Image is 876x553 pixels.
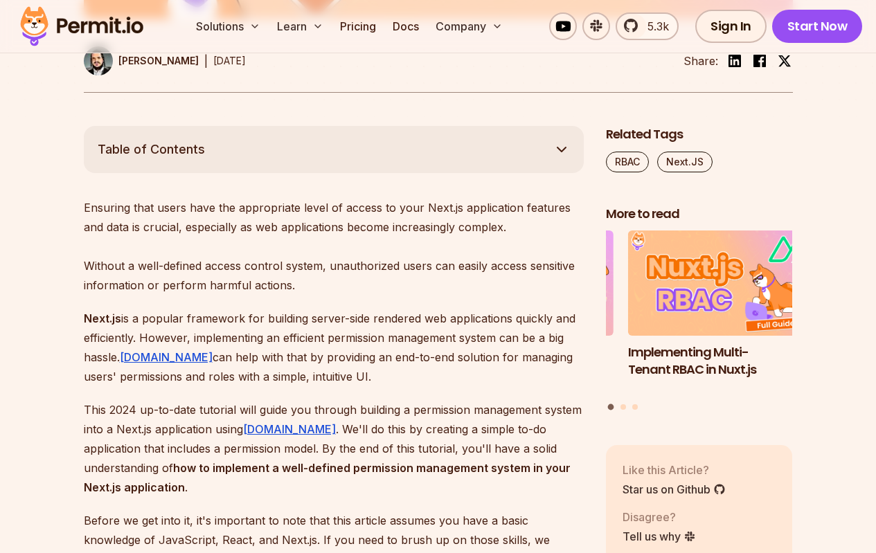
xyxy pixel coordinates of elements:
a: Next.JS [657,152,713,172]
button: Go to slide 3 [632,404,638,410]
p: is a popular framework for building server-side rendered web applications quickly and efficiently... [84,309,584,386]
span: Table of Contents [98,140,205,159]
a: 5.3k [616,12,679,40]
p: Disagree? [623,509,696,525]
p: Like this Article? [623,462,726,478]
a: Star us on Github [623,481,726,498]
h3: Policy-Based Access Control (PBAC) Isn’t as Great as You Think [427,344,614,395]
button: Go to slide 1 [608,404,614,410]
a: Pricing [334,12,382,40]
a: Docs [387,12,424,40]
img: Gabriel L. Manor [84,46,113,75]
strong: Next.js [84,311,121,325]
a: [DOMAIN_NAME] [243,422,336,436]
img: Implementing Multi-Tenant RBAC in Nuxt.js [628,230,815,336]
span: 5.3k [639,18,669,35]
time: [DATE] [213,55,246,66]
p: Ensuring that users have the appropriate level of access to your Next.js application features and... [84,198,584,295]
p: This 2024 up-to-date tutorial will guide you through building a permission management system into... [84,400,584,497]
p: [PERSON_NAME] [118,54,199,68]
button: Table of Contents [84,126,584,173]
a: [DOMAIN_NAME] [120,350,213,364]
li: 3 of 3 [427,230,614,395]
h2: More to read [606,206,793,223]
a: RBAC [606,152,649,172]
div: | [204,53,208,69]
img: twitter [778,54,792,68]
img: linkedin [726,53,743,69]
button: Learn [271,12,329,40]
img: facebook [751,53,768,69]
a: Implementing Multi-Tenant RBAC in Nuxt.jsImplementing Multi-Tenant RBAC in Nuxt.js [628,230,815,395]
a: Sign In [695,10,767,43]
a: [PERSON_NAME] [84,46,199,75]
button: Solutions [190,12,266,40]
h3: Implementing Multi-Tenant RBAC in Nuxt.js [628,344,815,379]
h2: Related Tags [606,126,793,143]
button: Company [430,12,508,40]
img: Policy-Based Access Control (PBAC) Isn’t as Great as You Think [427,230,614,336]
a: Tell us why [623,528,696,545]
img: Permit logo [14,3,150,50]
div: Posts [606,230,793,412]
a: Start Now [772,10,863,43]
li: 1 of 3 [628,230,815,395]
strong: how to implement a well-defined permission management system in your Next.js application [84,461,571,494]
li: Share: [683,53,718,69]
button: Go to slide 2 [620,404,626,410]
